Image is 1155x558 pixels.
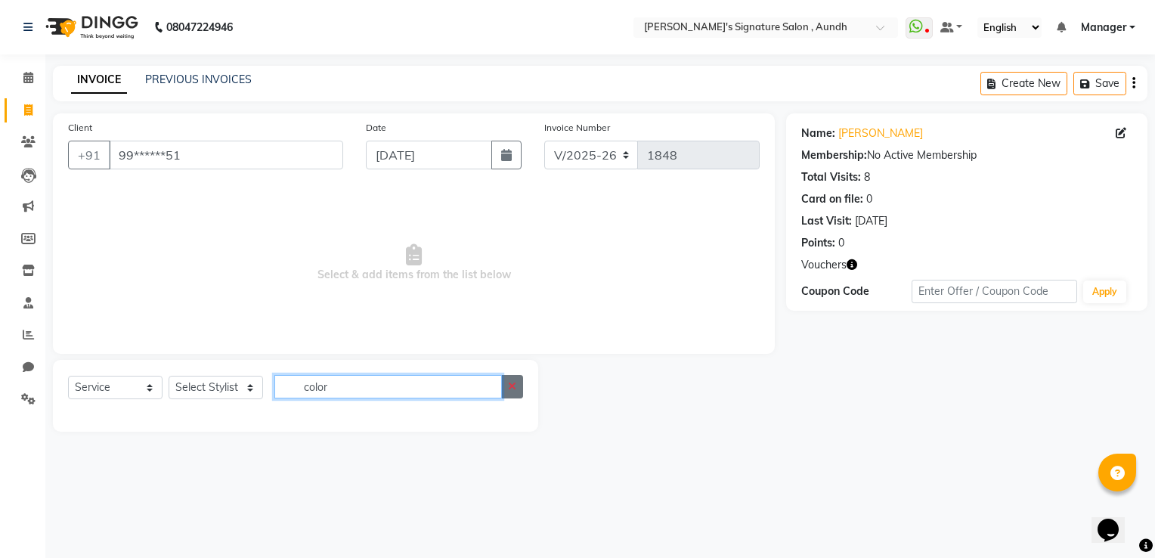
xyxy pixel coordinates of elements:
[801,126,835,141] div: Name:
[39,6,142,48] img: logo
[801,257,847,273] span: Vouchers
[274,375,502,398] input: Search or Scan
[912,280,1077,303] input: Enter Offer / Coupon Code
[68,121,92,135] label: Client
[866,191,872,207] div: 0
[366,121,386,135] label: Date
[1081,20,1126,36] span: Manager
[801,169,861,185] div: Total Visits:
[68,188,760,339] span: Select & add items from the list below
[801,213,852,229] div: Last Visit:
[68,141,110,169] button: +91
[166,6,233,48] b: 08047224946
[71,67,127,94] a: INVOICE
[801,147,1132,163] div: No Active Membership
[1083,281,1126,303] button: Apply
[801,284,912,299] div: Coupon Code
[855,213,887,229] div: [DATE]
[801,235,835,251] div: Points:
[838,126,923,141] a: [PERSON_NAME]
[1073,72,1126,95] button: Save
[980,72,1067,95] button: Create New
[801,191,863,207] div: Card on file:
[1092,498,1140,543] iframe: chat widget
[544,121,610,135] label: Invoice Number
[109,141,343,169] input: Search by Name/Mobile/Email/Code
[838,235,844,251] div: 0
[864,169,870,185] div: 8
[801,147,867,163] div: Membership:
[145,73,252,86] a: PREVIOUS INVOICES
